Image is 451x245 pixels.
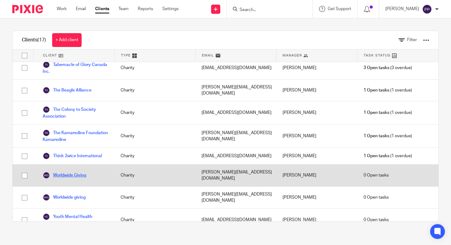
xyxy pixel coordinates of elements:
a: Think 2wice International [43,152,102,160]
div: Charity [114,208,195,231]
div: [PERSON_NAME] [276,148,357,164]
span: Manager [283,53,302,58]
span: (1 overdue) [364,153,412,159]
img: svg%3E [43,172,50,179]
a: The Kamaredine Foundation Kamaredine [43,129,108,143]
div: [EMAIL_ADDRESS][DOMAIN_NAME] [195,101,276,124]
img: Pixie [12,5,43,13]
span: 1 Open tasks [364,153,389,159]
img: svg%3E [43,213,50,220]
img: svg%3E [43,106,50,113]
input: Search [239,7,294,13]
div: [EMAIL_ADDRESS][DOMAIN_NAME] [195,56,276,79]
a: Worldwide Giving [43,172,86,179]
a: Worldwide giving [43,194,86,201]
img: svg%3E [43,152,50,160]
a: Youth Mental Health [GEOGRAPHIC_DATA] [43,213,108,227]
div: Charity [114,148,195,164]
span: (17) [37,37,46,42]
div: [EMAIL_ADDRESS][DOMAIN_NAME] [195,208,276,231]
img: svg%3E [43,61,50,68]
div: [PERSON_NAME] [276,208,357,231]
span: (1 overdue) [364,133,412,139]
a: Email [76,6,86,12]
a: Tabernacle of Glory Canada Inc. [43,61,108,75]
div: Charity [114,101,195,124]
a: The Beagle Alliance [43,87,91,94]
span: 1 Open tasks [364,133,389,139]
span: Filter [407,38,417,42]
span: 0 Open tasks [364,194,389,200]
span: Task Status [364,53,391,58]
a: + Add client [52,33,82,47]
span: Get Support [328,7,351,11]
p: [PERSON_NAME] [385,6,419,12]
img: svg%3E [43,194,50,201]
a: The Colony to Society Association [43,106,108,119]
span: 0 Open tasks [364,172,389,178]
span: Client [43,53,57,58]
div: [PERSON_NAME] [276,187,357,208]
div: Charity [114,165,195,186]
div: [PERSON_NAME] [276,80,357,101]
span: (1 overdue) [364,87,412,93]
div: [PERSON_NAME] [276,165,357,186]
div: Charity [114,125,195,147]
div: Charity [114,187,195,208]
div: [PERSON_NAME] [276,125,357,147]
a: Team [118,6,129,12]
span: 0 Open tasks [364,217,389,223]
span: Email [202,53,214,58]
div: Charity [114,80,195,101]
div: [PERSON_NAME][EMAIL_ADDRESS][DOMAIN_NAME] [195,125,276,147]
div: [EMAIL_ADDRESS][DOMAIN_NAME] [195,148,276,164]
div: Charity [114,56,195,79]
div: [PERSON_NAME][EMAIL_ADDRESS][DOMAIN_NAME] [195,187,276,208]
a: Reports [138,6,153,12]
div: [PERSON_NAME] [276,56,357,79]
span: (3 overdue) [364,65,412,71]
a: Settings [162,6,179,12]
div: [PERSON_NAME][EMAIL_ADDRESS][DOMAIN_NAME] [195,80,276,101]
span: 1 Open tasks [364,87,389,93]
input: Select all [19,50,30,61]
h1: Clients [22,37,46,43]
img: svg%3E [43,129,50,137]
span: 1 Open tasks [364,110,389,116]
div: [PERSON_NAME][EMAIL_ADDRESS][DOMAIN_NAME] [195,165,276,186]
a: Clients [95,6,109,12]
span: (1 overdue) [364,110,412,116]
div: [PERSON_NAME] [276,101,357,124]
img: svg%3E [422,4,432,14]
span: Type [121,53,131,58]
img: svg%3E [43,87,50,94]
span: 3 Open tasks [364,65,389,71]
a: Work [57,6,67,12]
